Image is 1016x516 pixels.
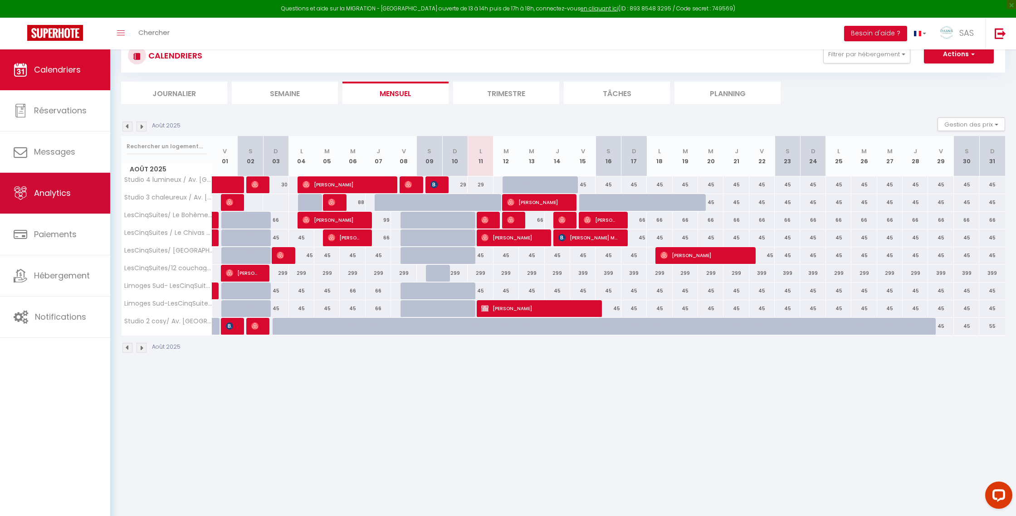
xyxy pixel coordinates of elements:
[596,247,621,264] div: 45
[979,300,1005,317] div: 45
[775,176,800,193] div: 45
[995,28,1006,39] img: logout
[127,138,207,155] input: Rechercher un logement...
[979,136,1005,176] th: 31
[122,163,212,176] span: Août 2025
[939,147,943,156] abbr: V
[34,146,75,157] span: Messages
[913,147,917,156] abbr: J
[823,45,910,63] button: Filtrer par hébergement
[928,176,953,193] div: 45
[811,147,816,156] abbr: D
[928,300,953,317] div: 45
[800,300,825,317] div: 45
[519,247,544,264] div: 45
[647,136,672,176] th: 18
[342,82,449,104] li: Mensuel
[978,478,1016,516] iframe: LiveChat chat widget
[238,136,263,176] th: 02
[34,229,77,240] span: Paiements
[954,265,979,282] div: 399
[674,82,781,104] li: Planning
[289,247,314,264] div: 45
[417,136,442,176] th: 09
[851,176,877,193] div: 45
[556,147,559,156] abbr: J
[558,229,618,246] span: [PERSON_NAME] MARTIAL
[903,247,928,264] div: 45
[877,282,903,299] div: 45
[430,176,439,193] span: Mola Amandine
[121,82,227,104] li: Journalier
[621,212,647,229] div: 66
[123,229,214,236] span: LesCinqSuites / Le Chivas - DABNB
[391,265,416,282] div: 299
[800,229,825,246] div: 45
[673,212,698,229] div: 66
[328,194,337,211] span: [PERSON_NAME]
[723,265,749,282] div: 299
[775,194,800,211] div: 45
[658,147,661,156] abbr: L
[775,282,800,299] div: 45
[647,229,672,246] div: 45
[263,176,288,193] div: 30
[468,282,493,299] div: 45
[800,136,825,176] th: 24
[749,282,775,299] div: 45
[545,136,570,176] th: 14
[954,300,979,317] div: 45
[851,247,877,264] div: 45
[27,25,83,41] img: Super Booking
[887,147,893,156] abbr: M
[698,194,723,211] div: 45
[274,147,278,156] abbr: D
[481,211,490,229] span: [PERSON_NAME]
[938,117,1005,131] button: Gestion des prix
[749,300,775,317] div: 45
[877,247,903,264] div: 45
[851,282,877,299] div: 45
[928,282,953,299] div: 45
[212,136,238,176] th: 01
[851,212,877,229] div: 66
[328,229,362,246] span: [PERSON_NAME]
[340,265,365,282] div: 299
[251,317,260,335] span: [PERSON_NAME]
[723,136,749,176] th: 21
[212,229,217,247] a: [PERSON_NAME]
[481,229,541,246] span: [PERSON_NAME]
[123,247,214,254] span: LesCinqSuites/ [GEOGRAPHIC_DATA] - [GEOGRAPHIC_DATA]
[621,265,647,282] div: 399
[698,265,723,282] div: 299
[928,212,953,229] div: 66
[251,176,260,193] span: [PERSON_NAME]
[314,136,340,176] th: 05
[800,282,825,299] div: 45
[558,211,567,229] span: [PERSON_NAME]
[979,176,1005,193] div: 45
[503,147,509,156] abbr: M
[366,212,391,229] div: 99
[826,247,851,264] div: 45
[698,229,723,246] div: 45
[442,176,468,193] div: 29
[314,247,340,264] div: 45
[263,265,288,282] div: 299
[263,136,288,176] th: 03
[263,212,288,229] div: 66
[391,136,416,176] th: 08
[979,318,1005,335] div: 55
[570,265,596,282] div: 399
[877,136,903,176] th: 27
[232,82,338,104] li: Semaine
[263,229,288,246] div: 45
[468,176,493,193] div: 29
[606,147,611,156] abbr: S
[289,136,314,176] th: 04
[924,45,994,63] button: Actions
[861,147,867,156] abbr: M
[877,300,903,317] div: 45
[723,194,749,211] div: 45
[519,265,544,282] div: 299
